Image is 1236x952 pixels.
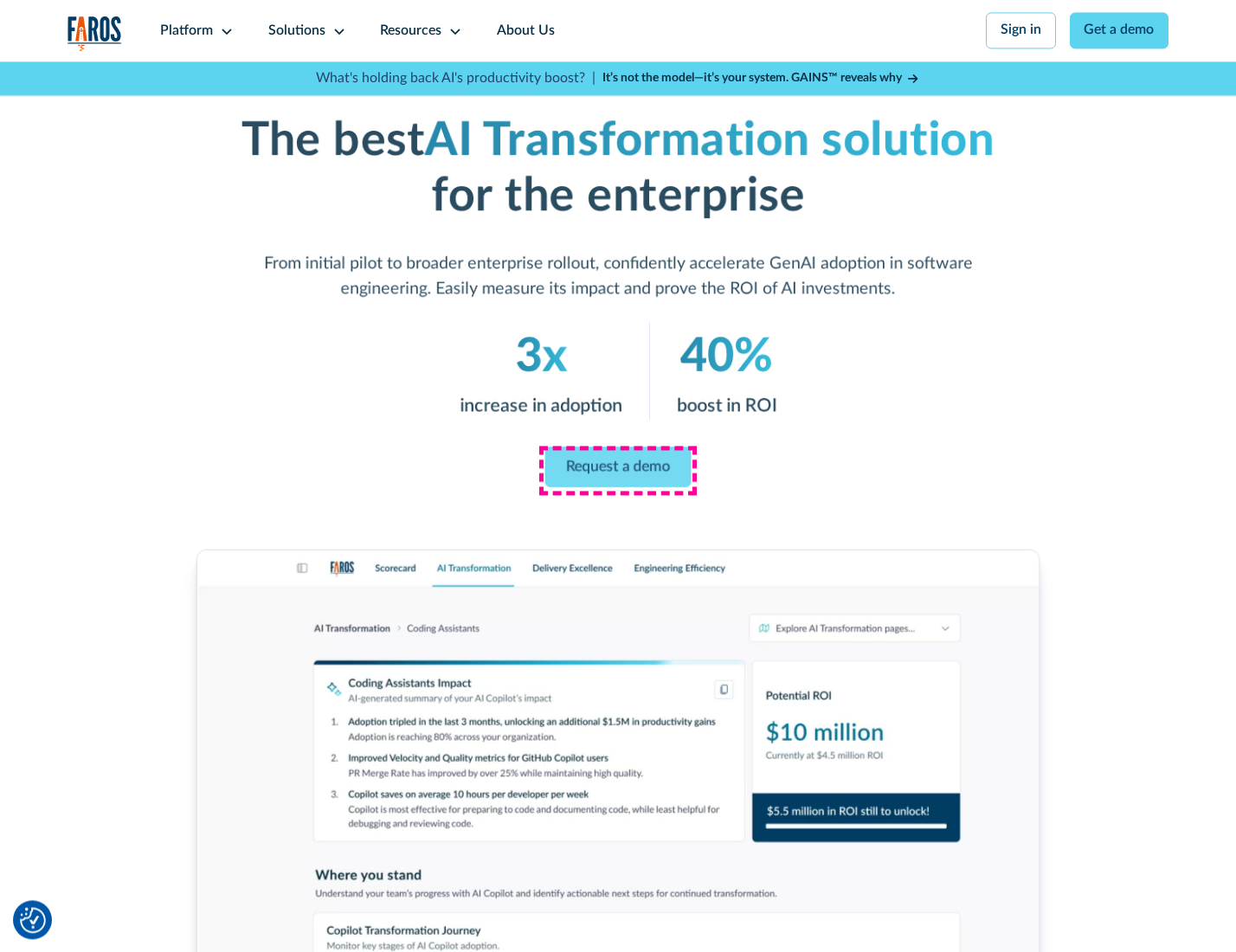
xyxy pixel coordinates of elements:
[68,16,123,51] a: home
[460,392,621,420] p: increase in adoption
[216,252,1019,302] p: From initial pilot to broader enterprise rollout, confidently accelerate GenAI adoption in softwa...
[20,907,46,933] button: Cookie Settings
[241,117,425,164] strong: The best
[545,447,692,487] a: Request a demo
[316,68,595,89] p: What's holding back AI's productivity boost? |
[676,392,776,420] p: boost in ROI
[20,907,46,933] img: Revisit consent button
[160,21,213,42] div: Platform
[68,16,123,51] img: Logo of the analytics and reporting company Faros.
[1070,12,1169,48] a: Get a demo
[602,72,902,84] strong: It’s not the model—it’s your system. GAINS™ reveals why
[425,117,995,164] em: AI Transformation solution
[515,333,567,380] em: 3x
[680,333,773,380] em: 40%
[268,21,325,42] div: Solutions
[380,21,441,42] div: Resources
[602,69,921,87] a: It’s not the model—it’s your system. GAINS™ reveals why
[431,173,804,220] strong: for the enterprise
[986,12,1056,48] a: Sign in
